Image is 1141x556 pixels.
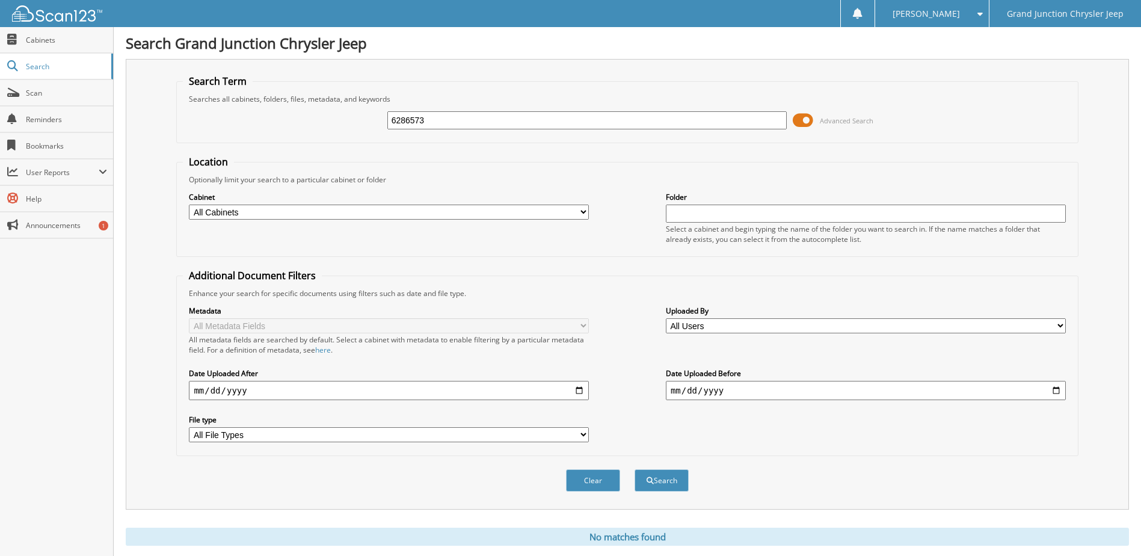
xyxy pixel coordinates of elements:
[126,33,1129,53] h1: Search Grand Junction Chrysler Jeep
[666,381,1066,400] input: end
[183,94,1071,104] div: Searches all cabinets, folders, files, metadata, and keywords
[99,221,108,230] div: 1
[189,306,589,316] label: Metadata
[12,5,102,22] img: scan123-logo-white.svg
[26,35,107,45] span: Cabinets
[189,415,589,425] label: File type
[666,368,1066,378] label: Date Uploaded Before
[666,224,1066,244] div: Select a cabinet and begin typing the name of the folder you want to search in. If the name match...
[26,220,107,230] span: Announcements
[183,155,234,168] legend: Location
[26,141,107,151] span: Bookmarks
[26,114,107,125] span: Reminders
[183,75,253,88] legend: Search Term
[189,381,589,400] input: start
[635,469,689,492] button: Search
[26,88,107,98] span: Scan
[26,61,105,72] span: Search
[820,116,873,125] span: Advanced Search
[666,306,1066,316] label: Uploaded By
[189,335,589,355] div: All metadata fields are searched by default. Select a cabinet with metadata to enable filtering b...
[183,288,1071,298] div: Enhance your search for specific documents using filters such as date and file type.
[126,528,1129,546] div: No matches found
[189,368,589,378] label: Date Uploaded After
[566,469,620,492] button: Clear
[183,269,322,282] legend: Additional Document Filters
[26,194,107,204] span: Help
[893,10,960,17] span: [PERSON_NAME]
[26,167,99,178] span: User Reports
[315,345,331,355] a: here
[1007,10,1124,17] span: Grand Junction Chrysler Jeep
[183,175,1071,185] div: Optionally limit your search to a particular cabinet or folder
[189,192,589,202] label: Cabinet
[666,192,1066,202] label: Folder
